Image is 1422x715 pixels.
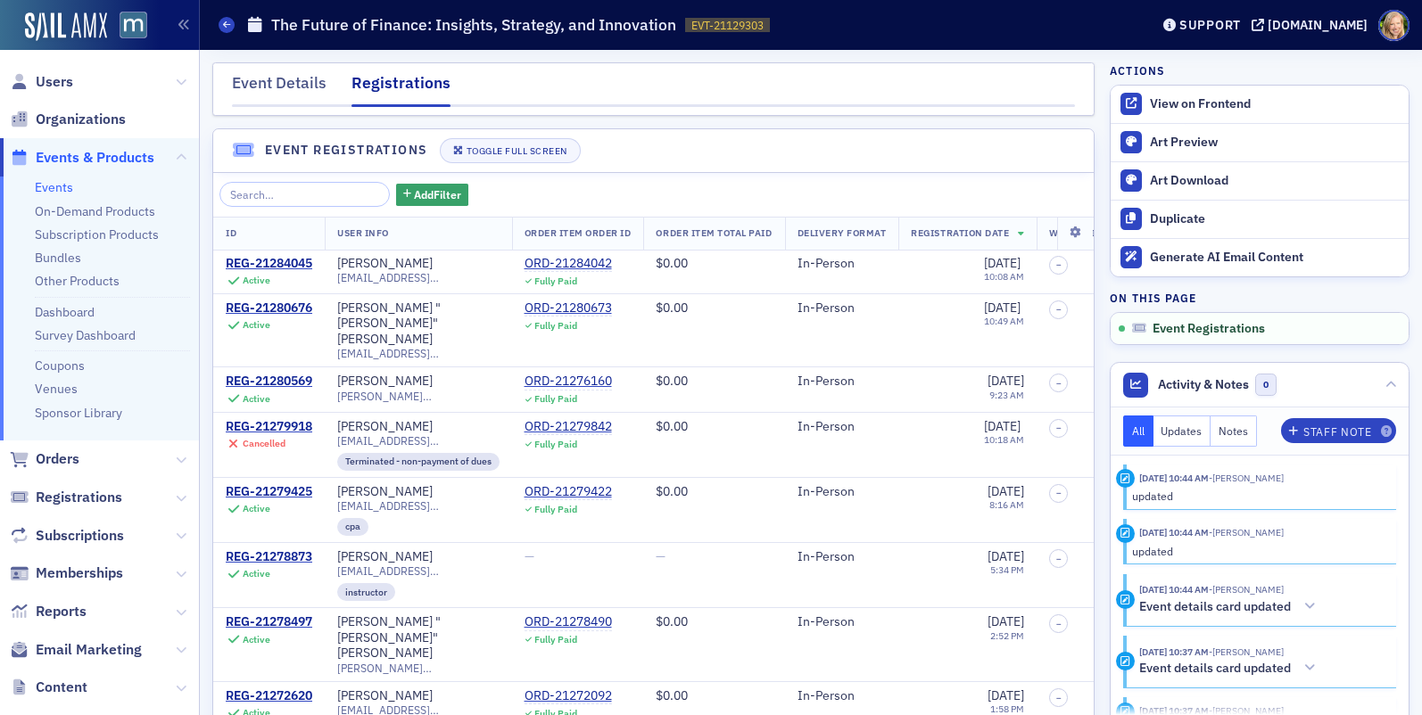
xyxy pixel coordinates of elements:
[337,518,368,536] div: cpa
[984,300,1021,316] span: [DATE]
[656,687,688,703] span: $0.00
[798,226,887,239] span: Delivery Format
[1209,472,1284,484] span: Natalie Antonakas
[984,315,1024,327] time: 10:49 AM
[440,138,581,163] button: Toggle Full Screen
[534,393,577,405] div: Fully Paid
[798,256,887,272] div: In-Person
[984,255,1021,271] span: [DATE]
[265,141,428,160] h4: Event Registrations
[989,389,1024,401] time: 9:23 AM
[35,304,95,320] a: Dashboard
[337,390,500,403] span: [PERSON_NAME][EMAIL_ADDRESS][DOMAIN_NAME]
[1150,96,1400,112] div: View on Frontend
[35,203,155,219] a: On-Demand Products
[1211,415,1257,447] button: Notes
[1153,321,1265,337] span: Event Registrations
[1111,200,1409,238] button: Duplicate
[226,419,312,435] a: REG-21279918
[798,549,887,565] div: In-Person
[1056,554,1062,564] span: –
[1111,238,1409,276] button: Generate AI Email Content
[534,320,577,332] div: Fully Paid
[798,419,887,435] div: In-Person
[337,549,433,565] a: [PERSON_NAME]
[534,275,577,287] div: Fully Paid
[243,634,270,645] div: Active
[337,614,500,662] a: [PERSON_NAME] "[PERSON_NAME]" [PERSON_NAME]
[337,300,500,348] a: [PERSON_NAME] "[PERSON_NAME]" [PERSON_NAME]
[1116,469,1135,488] div: Update
[226,614,312,630] a: REG-21278497
[226,549,312,565] a: REG-21278873
[525,226,632,239] span: Order Item Order ID
[36,640,142,660] span: Email Marketing
[120,12,147,39] img: SailAMX
[988,548,1024,564] span: [DATE]
[656,483,688,499] span: $0.00
[798,300,887,316] div: In-Person
[798,688,887,704] div: In-Person
[656,226,772,239] span: Order Item Total Paid
[525,374,612,390] div: ORD-21276160
[534,504,577,515] div: Fully Paid
[534,634,577,645] div: Fully Paid
[525,256,612,272] div: ORD-21284042
[984,418,1021,434] span: [DATE]
[984,270,1024,283] time: 10:08 AM
[226,688,312,704] div: REG-21272620
[35,273,120,289] a: Other Products
[525,300,612,316] div: ORD-21280673
[1378,10,1410,41] span: Profile
[36,678,87,697] span: Content
[36,449,79,469] span: Orders
[988,687,1024,703] span: [DATE]
[1056,259,1062,270] span: –
[525,688,612,704] a: ORD-21272092
[534,439,577,450] div: Fully Paid
[656,255,688,271] span: $0.00
[243,568,270,579] div: Active
[226,300,312,316] a: REG-21280676
[337,271,500,284] span: [EMAIL_ADDRESS][DOMAIN_NAME]
[35,405,122,421] a: Sponsor Library
[1139,645,1209,658] time: 8/22/2025 10:37 AM
[1139,661,1291,677] h5: Event details card updated
[10,488,122,507] a: Registrations
[1056,693,1062,703] span: –
[35,226,159,242] a: Subscription Products
[337,453,500,471] div: Terminated - non-payment of dues
[1132,543,1385,559] div: updated
[36,602,87,621] span: Reports
[1150,250,1400,266] div: Generate AI Email Content
[36,563,123,583] span: Memberships
[243,438,285,449] div: Cancelled
[1132,488,1385,504] div: updated
[35,357,85,374] a: Coupons
[1056,488,1062,498] span: –
[525,614,612,630] div: ORD-21278490
[36,110,126,129] span: Organizations
[337,434,500,448] span: [EMAIL_ADDRESS][DOMAIN_NAME]
[337,688,433,704] a: [PERSON_NAME]
[226,256,312,272] a: REG-21284045
[656,548,666,564] span: —
[36,148,154,168] span: Events & Products
[243,275,270,286] div: Active
[243,503,270,514] div: Active
[10,563,123,583] a: Memberships
[1150,173,1400,189] div: Art Download
[525,484,612,500] a: ORD-21279422
[35,327,136,343] a: Survey Dashboard
[1111,86,1409,123] a: View on Frontend
[396,184,469,206] button: AddFilter
[10,640,142,660] a: Email Marketing
[36,526,124,546] span: Subscriptions
[226,484,312,500] div: REG-21279425
[1209,583,1284,596] span: Natalie Antonakas
[35,381,78,397] a: Venues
